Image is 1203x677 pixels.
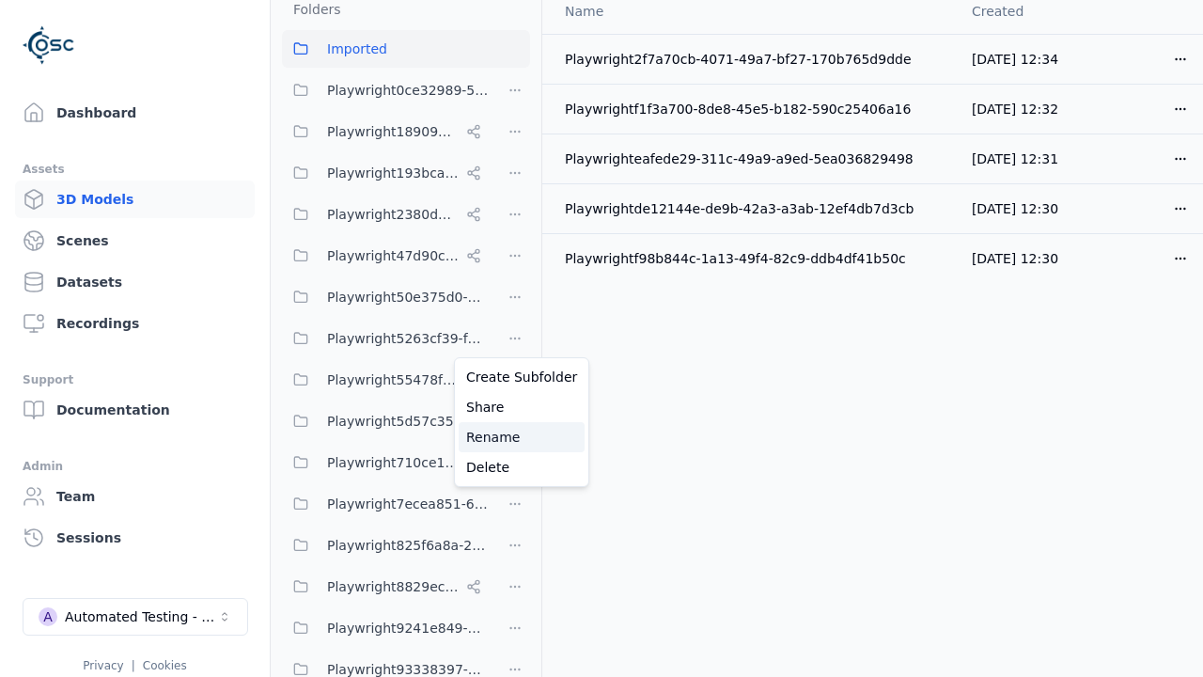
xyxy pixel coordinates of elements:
[459,392,585,422] a: Share
[459,452,585,482] a: Delete
[459,422,585,452] a: Rename
[459,362,585,392] a: Create Subfolder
